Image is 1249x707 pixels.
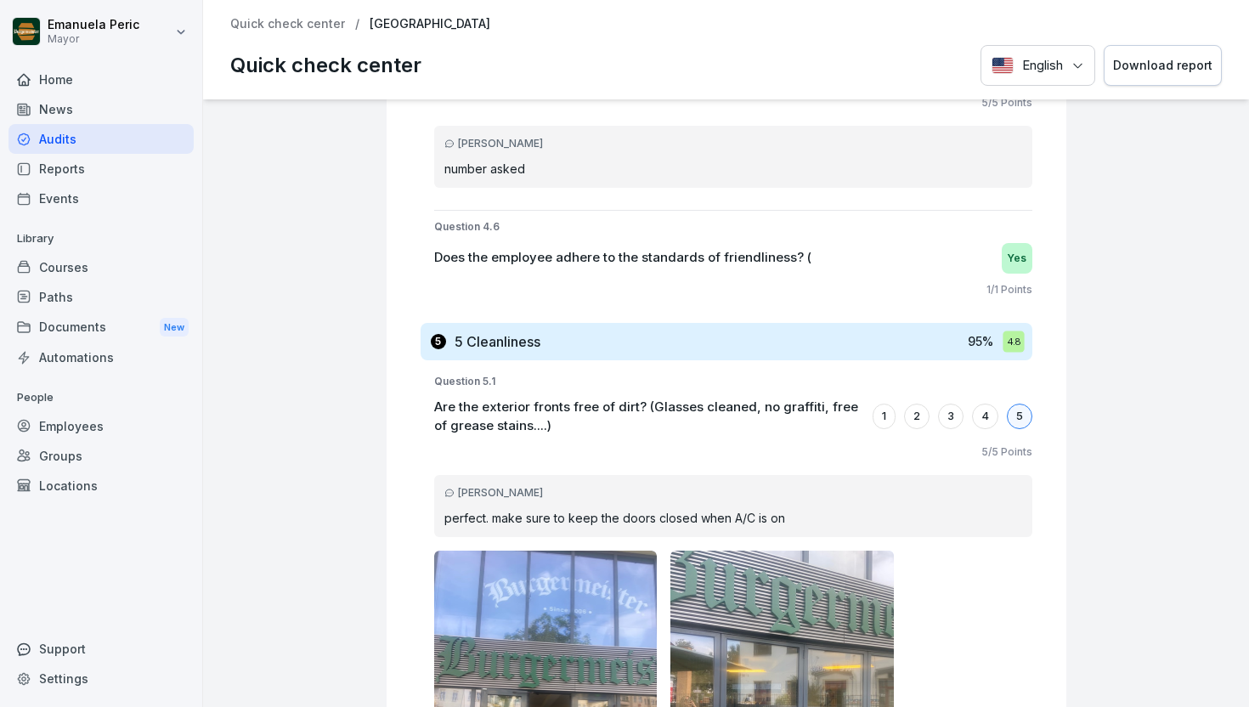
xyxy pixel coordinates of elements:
a: Courses [8,252,194,282]
font: Groups [39,449,82,463]
font: Question 4.6 [434,220,500,233]
a: Audits [8,124,194,154]
font: Peric [110,17,139,31]
a: News [8,94,194,124]
a: Quick check center [230,17,345,31]
font: Paths [39,290,73,304]
font: English [1022,57,1063,73]
font: / [988,96,992,109]
font: Quick check center [230,16,345,31]
font: Audits [39,132,76,146]
a: Employees [8,411,194,441]
font: Settings [39,671,88,686]
font: 1 [882,409,886,422]
font: 5 [992,96,998,109]
font: 5 [992,445,998,458]
font: Mayor [48,32,79,45]
font: Points [1001,445,1032,458]
font: 2 [913,409,920,422]
font: Support [39,642,86,656]
font: Events [39,191,79,206]
font: 4 [981,409,989,422]
a: DocumentsNew [8,312,194,343]
font: 5 [435,335,441,348]
font: [GEOGRAPHIC_DATA] [370,16,490,31]
font: perfect. make sure to keep the doors closed when A/C is on [444,511,785,525]
a: Events [8,184,194,213]
img: English [992,57,1014,74]
font: Home [39,72,73,87]
font: Documents [39,320,106,334]
font: 1 [986,283,991,296]
font: 1 [994,283,998,296]
font: % [982,334,993,348]
font: 3 [947,409,954,422]
font: Points [1001,96,1032,109]
font: Download report [1113,58,1212,72]
font: Points [1001,283,1032,296]
font: / [988,445,992,458]
font: People [17,390,54,404]
a: Reports [8,154,194,184]
a: Settings [8,664,194,693]
font: 5 [981,96,988,109]
font: Library [17,231,54,245]
font: / [355,16,359,31]
font: 5 [981,445,988,458]
font: Locations [39,478,98,493]
font: 5 Cleanliness [455,333,540,350]
a: Locations [8,471,194,501]
font: 4.8 [1006,336,1020,348]
font: Yes [1007,252,1026,264]
font: Question 5.1 [434,375,495,387]
button: Language [981,45,1095,87]
button: Download report [1104,45,1222,87]
font: Employees [39,419,104,433]
font: number asked [444,161,525,176]
font: [PERSON_NAME] [458,486,543,499]
font: Emanuela [48,17,106,31]
font: Quick check center [230,53,421,77]
font: Reports [39,161,85,176]
font: 95 [968,334,982,348]
a: Groups [8,441,194,471]
font: Courses [39,260,88,274]
a: Paths [8,282,194,312]
a: Home [8,65,194,94]
font: [PERSON_NAME] [458,137,543,150]
font: Are the exterior fronts free of dirt? (Glasses cleaned, no graffiti, free of grease stains....) [434,399,858,434]
a: Automations [8,342,194,372]
font: Automations [39,350,114,365]
font: / [991,283,994,296]
font: 5 [1016,409,1023,422]
font: Does the employee adhere to the standards of friendliness? ( [434,249,811,265]
font: News [39,102,73,116]
font: New [164,321,184,333]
